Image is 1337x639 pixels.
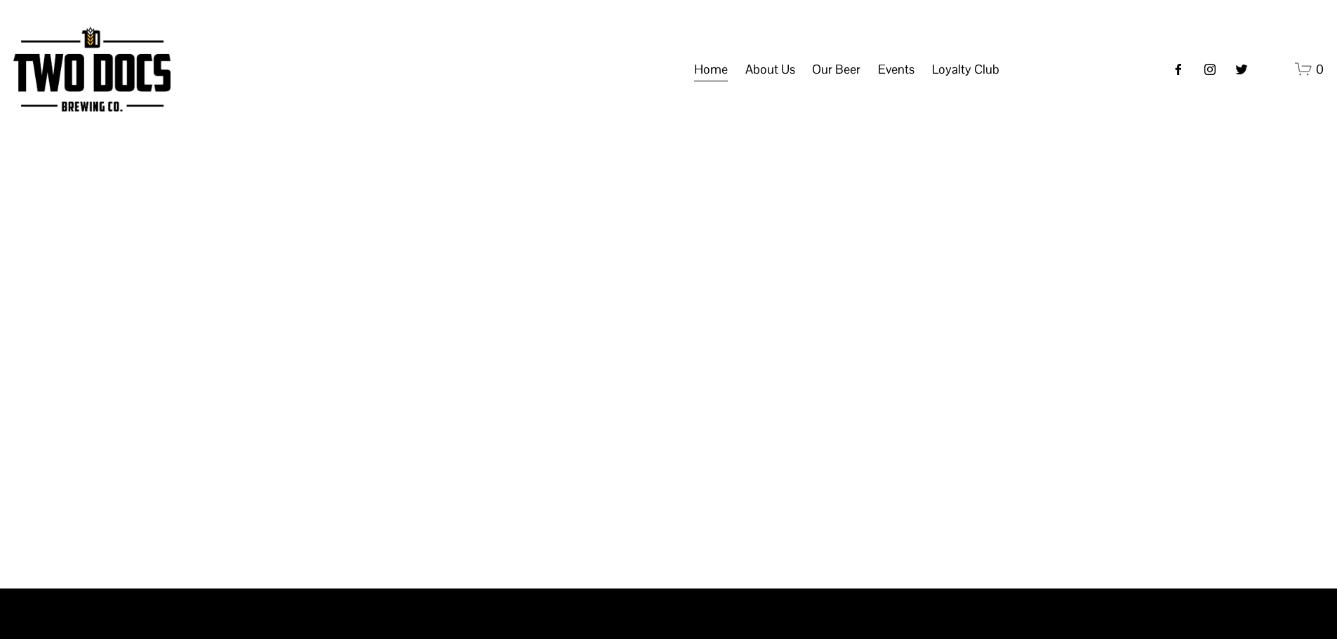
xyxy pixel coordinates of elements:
a: Facebook [1171,62,1185,76]
span: Events [878,58,914,81]
a: twitter-unauth [1235,62,1249,76]
span: 0 [1316,61,1324,77]
span: Loyalty Club [932,58,999,81]
a: Home [694,56,728,83]
a: instagram-unauth [1203,62,1217,76]
a: folder dropdown [745,56,795,83]
a: 0 items in cart [1295,60,1324,78]
span: About Us [745,58,795,81]
img: Two Docs Brewing Co. [13,27,171,112]
a: folder dropdown [812,56,860,83]
a: folder dropdown [878,56,914,83]
a: folder dropdown [932,56,999,83]
span: Our Beer [812,58,860,81]
h1: Beer is Art. [178,313,1160,398]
